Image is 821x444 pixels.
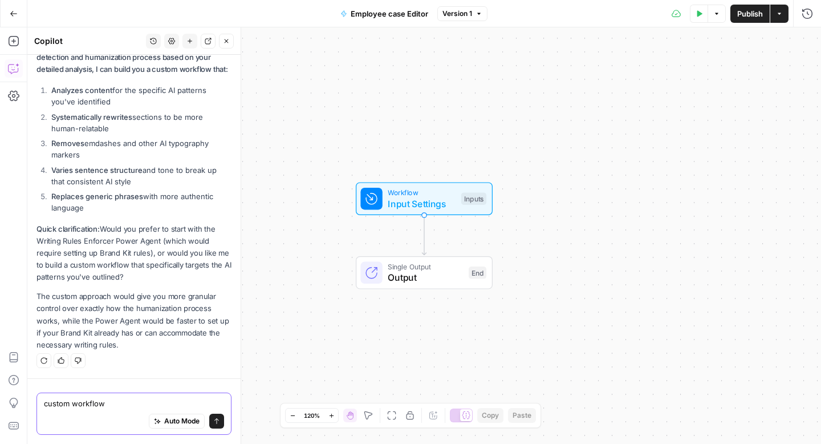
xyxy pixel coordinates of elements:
[442,9,472,19] span: Version 1
[51,86,112,95] strong: Analyzes content
[477,408,503,423] button: Copy
[318,256,530,289] div: Single OutputOutputEnd
[388,197,456,211] span: Input Settings
[482,410,499,421] span: Copy
[36,41,228,74] strong: However, if you want more specific control over the AI detection and humanization process based o...
[351,8,428,19] span: Employee case Editor
[422,215,426,255] g: Edge from start to end
[388,261,463,272] span: Single Output
[44,398,224,409] textarea: custom workflow
[730,5,770,23] button: Publish
[36,290,231,351] p: The custom approach would give you more granular control over exactly how the humanization proces...
[513,410,531,421] span: Paste
[36,224,100,233] strong: Quick clarification:
[508,408,536,423] button: Paste
[388,187,456,198] span: Workflow
[51,112,132,122] strong: Systematically rewrites
[51,166,143,175] strong: Varies sentence structure
[51,192,143,201] strong: Replaces generic phrases
[48,84,231,107] li: for the specific AI patterns you've identified
[149,414,205,429] button: Auto Mode
[469,267,486,279] div: End
[48,111,231,134] li: sections to be more human-relatable
[737,8,763,19] span: Publish
[164,416,200,426] span: Auto Mode
[48,191,231,213] li: with more authentic language
[48,164,231,187] li: and tone to break up that consistent AI style
[36,223,231,284] p: Would you prefer to start with the Writing Rules Enforcer Power Agent (which would require settin...
[304,411,320,420] span: 120%
[48,138,231,160] li: emdashes and other AI typography markers
[461,192,486,205] div: Inputs
[318,182,530,215] div: WorkflowInput SettingsInputs
[34,35,143,47] div: Copilot
[388,271,463,284] span: Output
[51,139,84,148] strong: Removes
[437,6,487,21] button: Version 1
[334,5,435,23] button: Employee case Editor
